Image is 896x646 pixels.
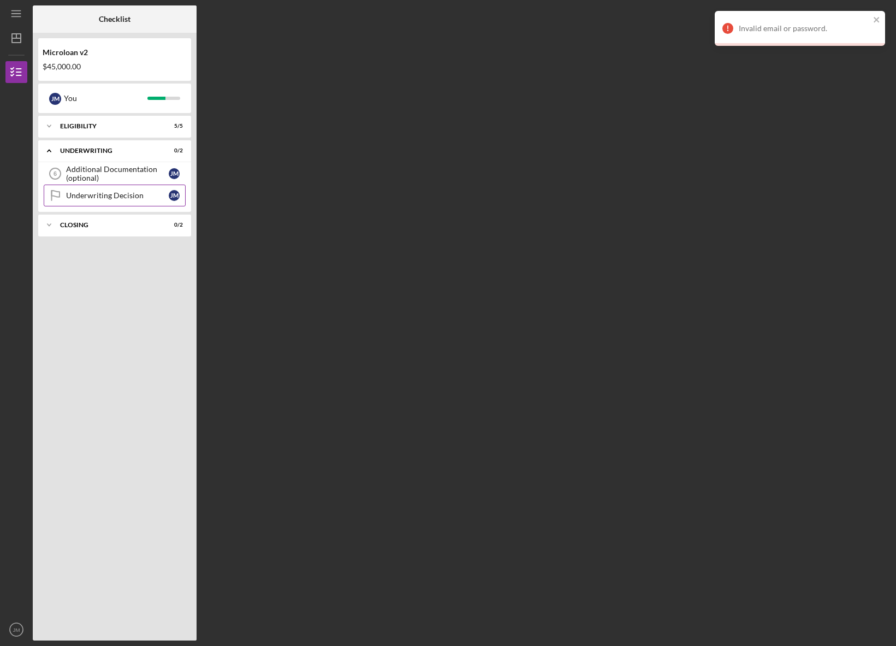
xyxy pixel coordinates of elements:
div: Invalid email or password. [739,24,870,33]
button: JM [5,619,27,641]
div: J M [169,168,180,179]
text: JM [13,627,20,633]
tspan: 6 [54,170,57,177]
div: Microloan v2 [43,48,187,57]
button: close [873,15,881,26]
div: Underwriting Decision [66,191,169,200]
div: $45,000.00 [43,62,187,71]
div: 0 / 2 [163,222,183,228]
b: Checklist [99,15,130,23]
div: J M [169,190,180,201]
div: Additional Documentation (optional) [66,165,169,182]
div: 0 / 2 [163,147,183,154]
a: Underwriting DecisionJM [44,185,186,206]
div: J M [49,93,61,105]
a: 6Additional Documentation (optional)JM [44,163,186,185]
div: Eligibility [60,123,156,129]
div: 5 / 5 [163,123,183,129]
div: Closing [60,222,156,228]
div: You [64,89,147,108]
div: Underwriting [60,147,156,154]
